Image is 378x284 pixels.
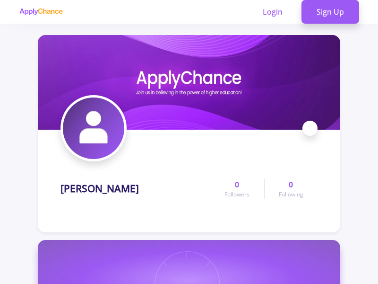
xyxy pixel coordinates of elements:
img: M Rajabi cover image [38,35,340,130]
img: applychance logo text only [19,8,63,16]
a: 0Followers [210,179,264,199]
a: 0Following [264,179,318,199]
span: 0 [235,179,239,190]
h1: [PERSON_NAME] [60,183,139,195]
span: 0 [289,179,293,190]
img: M Rajabi avatar [63,98,124,159]
span: Followers [224,190,249,199]
span: Following [279,190,303,199]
